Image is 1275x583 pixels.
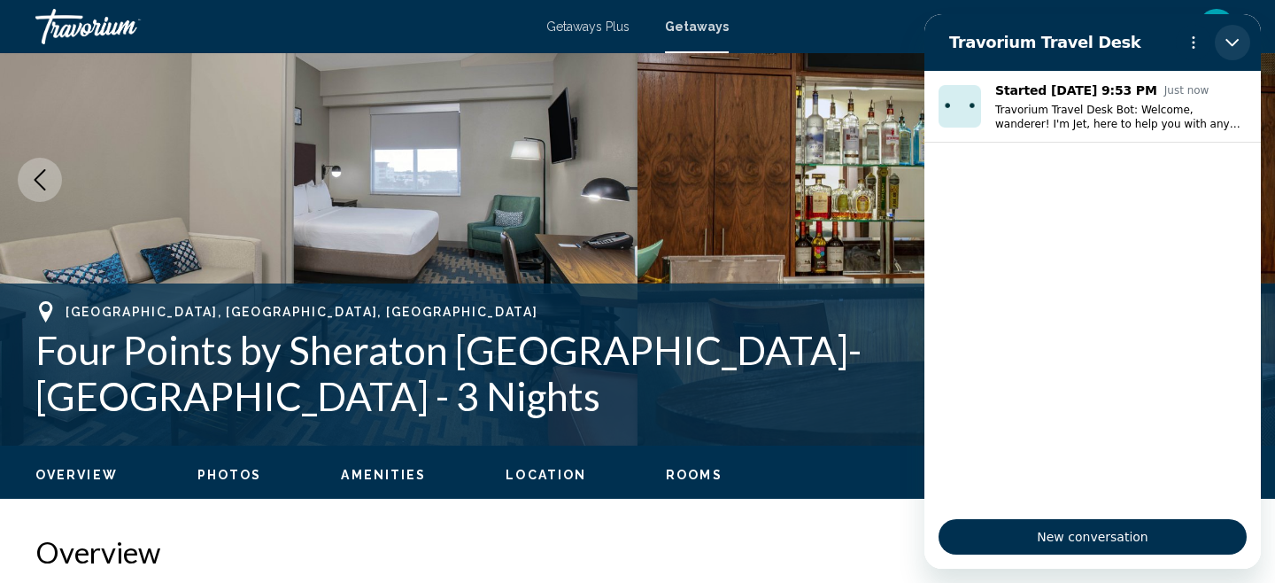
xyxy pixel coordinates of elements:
span: Overview [35,468,118,482]
button: Amenities [341,467,426,483]
h2: Overview [35,534,1240,570]
button: Rooms [666,467,722,483]
span: Amenities [341,468,426,482]
button: Overview [35,467,118,483]
button: Photos [197,467,262,483]
span: Rooms [666,468,722,482]
iframe: Messaging window [924,14,1261,569]
button: Previous image [18,158,62,202]
a: Getaways [665,19,729,34]
span: [GEOGRAPHIC_DATA], [GEOGRAPHIC_DATA], [GEOGRAPHIC_DATA] [66,305,537,319]
span: Location [506,468,586,482]
button: User Menu [1194,8,1240,45]
button: Location [506,467,586,483]
h1: Four Points by Sheraton [GEOGRAPHIC_DATA]-[GEOGRAPHIC_DATA] - 3 Nights [35,327,956,419]
span: Photos [197,468,262,482]
a: Getaways Plus [546,19,630,34]
a: Travorium [35,9,529,44]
